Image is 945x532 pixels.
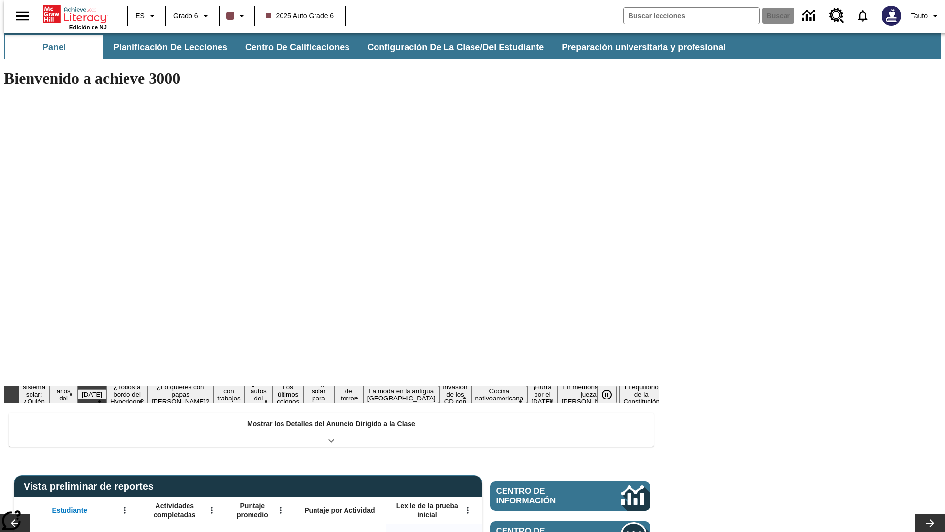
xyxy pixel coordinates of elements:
button: Abrir el menú lateral [8,1,37,31]
div: Subbarra de navegación [4,35,734,59]
span: Grado 6 [173,11,198,21]
button: Planificación de lecciones [105,35,235,59]
button: Diapositiva 1 El sistema solar: ¿Quién acertó? [19,374,49,414]
button: Diapositiva 16 El equilibrio de la Constitución [619,382,663,407]
button: Configuración de la clase/del estudiante [359,35,552,59]
button: Diapositiva 14 ¡Hurra por el Día de la Constitución! [527,382,558,407]
button: Diapositiva 3 Día del Trabajo [78,389,106,399]
div: Mostrar los Detalles del Anuncio Dirigido a la Clase [9,413,654,447]
p: Mostrar los Detalles del Anuncio Dirigido a la Clase [247,419,415,429]
button: Diapositiva 2 20 años del 11 de septiembre [49,378,78,411]
button: Panel [5,35,103,59]
span: Lexile de la prueba inicial [391,501,463,519]
h1: Bienvenido a achieve 3000 [4,69,659,88]
button: Carrusel de lecciones, seguir [915,514,945,532]
span: Actividades completadas [142,501,207,519]
button: Abrir menú [117,503,132,518]
span: Puntaje promedio [229,501,276,519]
button: Diapositiva 15 En memoria de la jueza O'Connor [558,382,620,407]
button: Preparación universitaria y profesional [554,35,733,59]
button: Diapositiva 8 Los últimos colonos [273,382,303,407]
button: Diapositiva 5 ¿Lo quieres con papas fritas? [148,382,213,407]
button: Diapositiva 11 La moda en la antigua Roma [363,386,440,403]
span: Puntaje por Actividad [304,506,375,515]
a: Centro de recursos, Se abrirá en una pestaña nueva. [823,2,850,29]
button: Diapositiva 13 Cocina nativoamericana [471,386,527,403]
div: Portada [43,3,107,30]
span: Estudiante [52,506,88,515]
span: Edición de NJ [69,24,107,30]
button: Diapositiva 10 La historia de terror del tomate [334,371,363,418]
button: Abrir menú [204,503,219,518]
span: Tauto [911,11,928,21]
button: Pausar [597,386,617,403]
button: Diapositiva 9 Energía solar para todos [303,378,334,411]
span: 2025 Auto Grade 6 [266,11,334,21]
button: El color de la clase es café oscuro. Cambiar el color de la clase. [222,7,252,25]
div: Subbarra de navegación [4,33,941,59]
span: Vista preliminar de reportes [24,481,158,492]
a: Notificaciones [850,3,876,29]
div: Pausar [597,386,627,403]
img: Avatar [882,6,901,26]
button: Lenguaje: ES, Selecciona un idioma [131,7,162,25]
span: Centro de información [496,486,588,506]
button: Perfil/Configuración [907,7,945,25]
a: Portada [43,4,107,24]
button: Centro de calificaciones [237,35,357,59]
button: Abrir menú [273,503,288,518]
a: Centro de información [796,2,823,30]
button: Diapositiva 12 La invasión de los CD con Internet [439,374,471,414]
button: Abrir menú [460,503,475,518]
input: Buscar campo [624,8,759,24]
button: Diapositiva 4 ¿Todos a bordo del Hyperloop? [106,382,148,407]
button: Escoja un nuevo avatar [876,3,907,29]
button: Grado: Grado 6, Elige un grado [169,7,216,25]
button: Diapositiva 7 ¿Los autos del futuro? [245,378,273,411]
span: ES [135,11,145,21]
a: Centro de información [490,481,650,511]
button: Diapositiva 6 Niños con trabajos sucios [213,378,244,411]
